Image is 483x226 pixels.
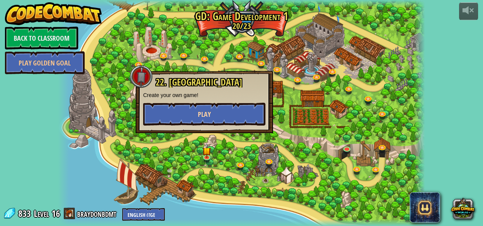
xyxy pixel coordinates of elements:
[18,207,33,220] span: 833
[52,207,60,220] span: 16
[77,207,118,220] a: braydonbdmt
[459,2,478,20] button: Adjust volume
[156,76,242,89] span: 22. [GEOGRAPHIC_DATA]
[5,27,78,49] a: Back to Classroom
[5,51,85,74] a: Play Golden Goal
[203,143,212,158] img: level-banner-started.png
[143,91,265,99] p: Create your own game!
[34,207,49,220] span: Level
[198,110,211,119] span: Play
[5,2,102,25] img: CodeCombat - Learn how to code by playing a game
[143,103,265,126] button: Play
